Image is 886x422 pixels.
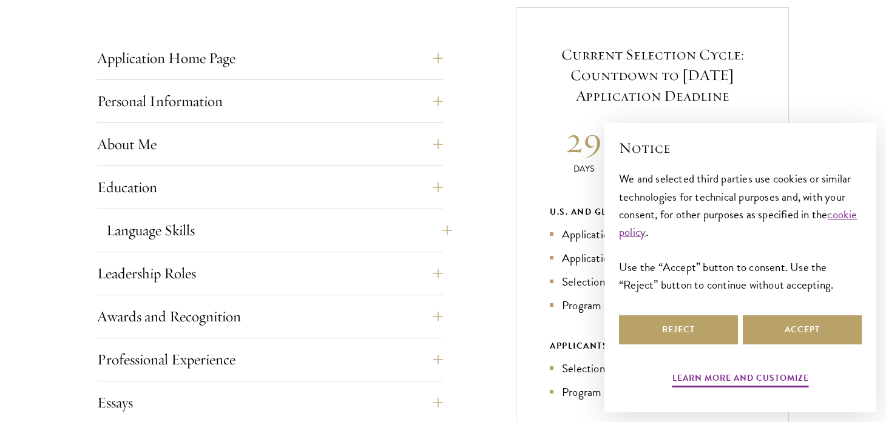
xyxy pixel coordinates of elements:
[619,206,857,241] a: cookie policy
[550,204,755,219] div: U.S. and Global Applicants
[550,273,755,290] li: Selection Cycle: [DATE] – [DATE]
[97,87,443,116] button: Personal Information
[97,345,443,374] button: Professional Experience
[97,259,443,288] button: Leadership Roles
[550,226,755,243] li: Application
[550,249,755,267] li: Application Deadline: [DATE] 3 p.m. EDT
[550,117,618,162] h2: 29
[106,216,452,245] button: Language Skills
[619,138,862,158] h2: Notice
[97,44,443,73] button: Application Home Page
[97,173,443,202] button: Education
[619,315,738,344] button: Reject
[97,302,443,331] button: Awards and Recognition
[550,162,618,175] p: Days
[550,360,755,377] li: Selection Cycle: [DATE] – [DATE]
[550,383,755,401] li: Program Begins: [DATE]
[743,315,862,344] button: Accept
[97,388,443,417] button: Essays
[550,44,755,106] h5: Current Selection Cycle: Countdown to [DATE] Application Deadline
[672,370,809,389] button: Learn more and customize
[550,338,755,353] div: APPLICANTS WITH CHINESE PASSPORTS
[619,170,862,293] div: We and selected third parties use cookies or similar technologies for technical purposes and, wit...
[550,296,755,314] li: Program Begins: [DATE]
[97,130,443,159] button: About Me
